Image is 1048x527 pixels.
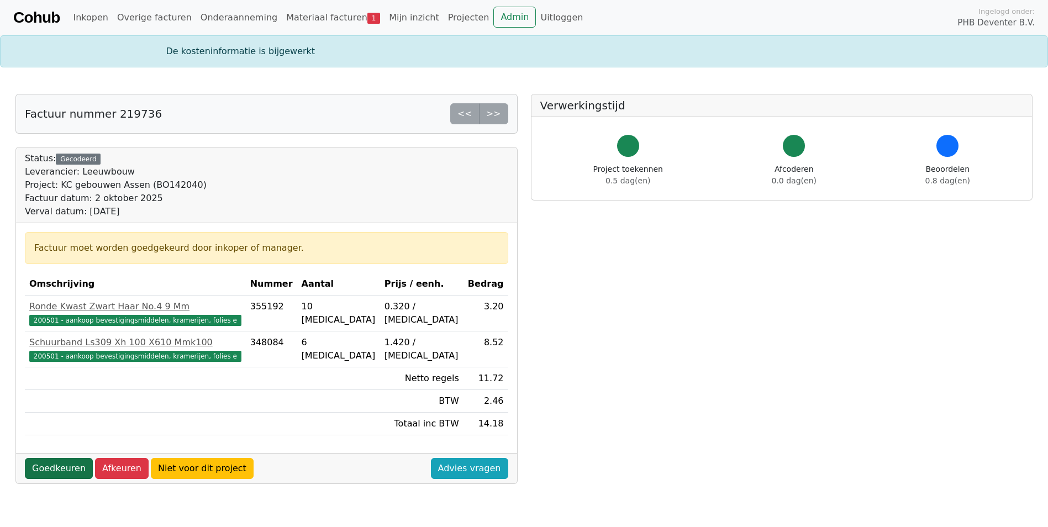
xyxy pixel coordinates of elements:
[605,176,650,185] span: 0.5 dag(en)
[302,300,376,326] div: 10 [MEDICAL_DATA]
[246,331,297,367] td: 348084
[69,7,112,29] a: Inkopen
[25,192,207,205] div: Factuur datum: 2 oktober 2025
[772,164,817,187] div: Afcoderen
[196,7,282,29] a: Onderaanneming
[464,273,508,296] th: Bedrag
[29,336,241,349] div: Schuurband Ls309 Xh 100 X610 Mmk100
[13,4,60,31] a: Cohub
[160,45,889,58] div: De kosteninformatie is bijgewerkt
[56,154,101,165] div: Gecodeerd
[978,6,1035,17] span: Ingelogd onder:
[772,176,817,185] span: 0.0 dag(en)
[540,99,1024,112] h5: Verwerkingstijd
[536,7,587,29] a: Uitloggen
[493,7,536,28] a: Admin
[464,390,508,413] td: 2.46
[246,296,297,331] td: 355192
[380,390,464,413] td: BTW
[25,178,207,192] div: Project: KC gebouwen Assen (BO142040)
[25,205,207,218] div: Verval datum: [DATE]
[297,273,380,296] th: Aantal
[25,273,246,296] th: Omschrijving
[385,336,459,362] div: 1.420 / [MEDICAL_DATA]
[246,273,297,296] th: Nummer
[95,458,149,479] a: Afkeuren
[34,241,499,255] div: Factuur moet worden goedgekeurd door inkoper of manager.
[25,165,207,178] div: Leverancier: Leeuwbouw
[29,315,241,326] span: 200501 - aankoop bevestigingsmiddelen, kramerijen, folies e
[957,17,1035,29] span: PHB Deventer B.V.
[925,176,970,185] span: 0.8 dag(en)
[464,296,508,331] td: 3.20
[113,7,196,29] a: Overige facturen
[282,7,385,29] a: Materiaal facturen1
[25,458,93,479] a: Goedkeuren
[29,351,241,362] span: 200501 - aankoop bevestigingsmiddelen, kramerijen, folies e
[302,336,376,362] div: 6 [MEDICAL_DATA]
[464,413,508,435] td: 14.18
[25,152,207,218] div: Status:
[464,331,508,367] td: 8.52
[385,7,444,29] a: Mijn inzicht
[151,458,254,479] a: Niet voor dit project
[25,107,162,120] h5: Factuur nummer 219736
[431,458,508,479] a: Advies vragen
[385,300,459,326] div: 0.320 / [MEDICAL_DATA]
[29,336,241,362] a: Schuurband Ls309 Xh 100 X610 Mmk100200501 - aankoop bevestigingsmiddelen, kramerijen, folies e
[29,300,241,313] div: Ronde Kwast Zwart Haar No.4 9 Mm
[925,164,970,187] div: Beoordelen
[380,273,464,296] th: Prijs / eenh.
[380,413,464,435] td: Totaal inc BTW
[380,367,464,390] td: Netto regels
[367,13,380,24] span: 1
[444,7,494,29] a: Projecten
[464,367,508,390] td: 11.72
[29,300,241,326] a: Ronde Kwast Zwart Haar No.4 9 Mm200501 - aankoop bevestigingsmiddelen, kramerijen, folies e
[593,164,663,187] div: Project toekennen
